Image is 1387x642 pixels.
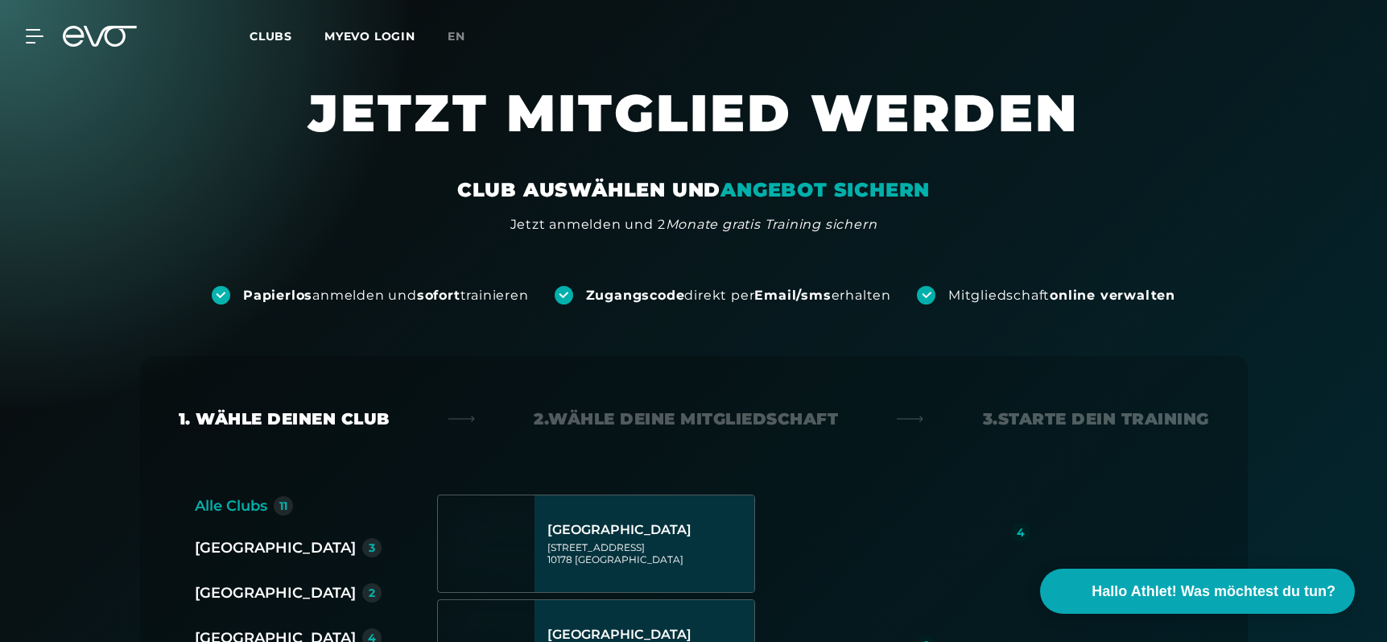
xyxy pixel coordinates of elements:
div: anmelden und trainieren [243,287,529,304]
a: Clubs [250,28,324,43]
span: Hallo Athlet! Was möchtest du tun? [1092,581,1335,603]
span: Clubs [250,29,292,43]
em: ANGEBOT SICHERN [720,178,930,201]
strong: Email/sms [754,288,831,303]
em: Monate gratis Training sichern [666,217,877,232]
div: [GEOGRAPHIC_DATA] [195,582,356,604]
div: [STREET_ADDRESS] 10178 [GEOGRAPHIC_DATA] [547,541,749,565]
div: 3. Starte dein Training [983,408,1209,430]
strong: Papierlos [243,288,312,303]
div: Jetzt anmelden und 2 [510,215,877,234]
div: 11 [279,500,287,512]
div: Mitgliedschaft [948,287,1175,304]
a: MYEVO LOGIN [324,29,415,43]
span: en [448,29,465,43]
strong: Zugangscode [586,288,685,303]
h1: JETZT MITGLIED WERDEN [211,81,1177,177]
div: direkt per erhalten [586,287,891,304]
div: Alle Clubs [195,495,267,517]
button: Hallo Athlet! Was möchtest du tun? [1040,569,1355,614]
a: en [448,27,485,46]
div: 2. Wähle deine Mitgliedschaft [534,408,838,430]
div: 1. Wähle deinen Club [179,408,390,430]
div: 2 [369,587,375,599]
strong: sofort [417,288,460,303]
div: 4 [1017,527,1025,538]
div: [GEOGRAPHIC_DATA] [195,536,356,559]
div: CLUB AUSWÄHLEN UND [457,177,930,203]
strong: online verwalten [1050,288,1175,303]
div: 3 [369,542,375,553]
div: [GEOGRAPHIC_DATA] [547,522,749,538]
